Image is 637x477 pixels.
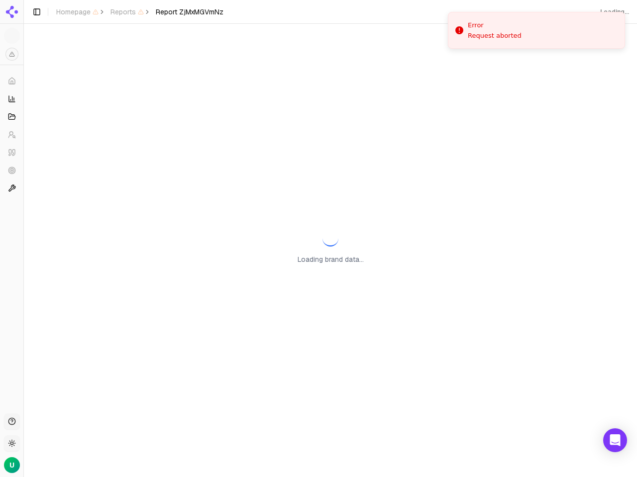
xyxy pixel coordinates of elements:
nav: breadcrumb [56,7,223,17]
span: Report ZjMxMGVmNz [156,7,223,17]
span: Homepage [56,7,99,17]
span: U [9,460,14,470]
div: Error [468,20,522,30]
div: Request aborted [468,31,522,40]
span: Reports [110,7,144,17]
p: Loading brand data... [298,254,364,264]
div: Open Intercom Messenger [603,428,627,452]
div: Loading... [600,8,629,16]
